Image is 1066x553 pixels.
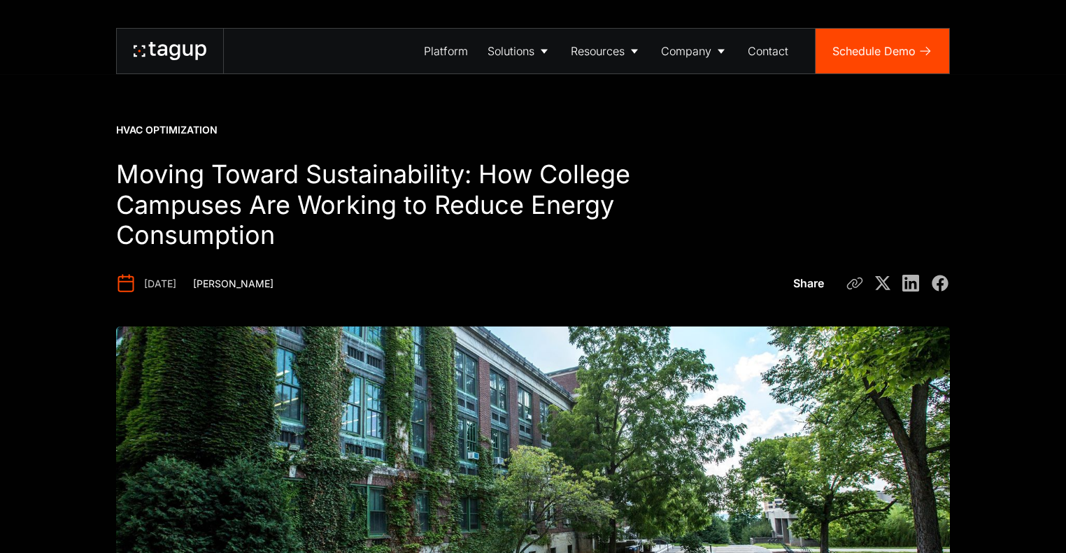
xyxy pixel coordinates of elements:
div: Resources [571,43,625,59]
h1: Moving Toward Sustainability: How College Campuses Are Working to Reduce Energy Consumption [116,159,671,252]
div: Platform [424,43,468,59]
a: Solutions [478,29,561,73]
div: HVAC Optimization [116,123,218,137]
div: Company [661,43,711,59]
div: Solutions [488,43,534,59]
a: Schedule Demo [816,29,949,73]
div: Schedule Demo [832,43,916,59]
div: Contact [748,43,788,59]
div: [DATE] [144,277,176,291]
a: Contact [738,29,798,73]
div: Share [793,275,824,292]
div: [PERSON_NAME] [193,277,273,291]
a: Resources [561,29,651,73]
a: Platform [414,29,478,73]
a: Company [651,29,738,73]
